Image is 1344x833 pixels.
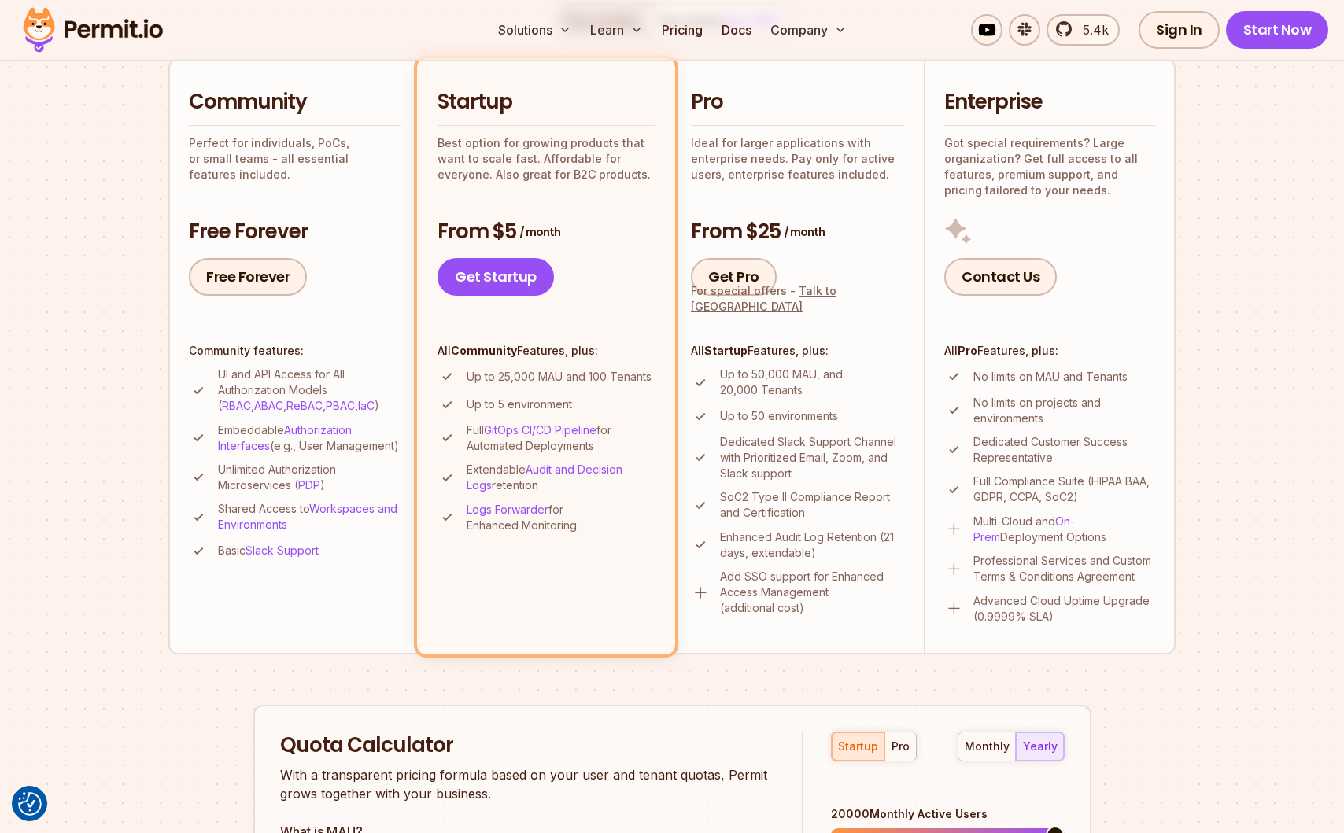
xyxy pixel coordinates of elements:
[298,478,320,492] a: PDP
[584,14,649,46] button: Learn
[218,422,401,454] p: Embeddable (e.g., User Management)
[764,14,853,46] button: Company
[18,792,42,816] img: Revisit consent button
[1047,14,1120,46] a: 5.4k
[973,434,1155,466] p: Dedicated Customer Success Representative
[691,258,777,296] a: Get Pro
[280,732,774,760] h2: Quota Calculator
[189,218,401,246] h3: Free Forever
[286,399,323,412] a: ReBAC
[519,224,560,240] span: / month
[438,258,554,296] a: Get Startup
[973,553,1155,584] p: Professional Services and Custom Terms & Conditions Agreement
[973,514,1075,544] a: On-Prem
[218,423,352,452] a: Authorization Interfaces
[973,593,1155,625] p: Advanced Cloud Uptime Upgrade (0.9999% SLA)
[467,502,655,533] p: for Enhanced Monitoring
[189,135,401,182] p: Perfect for individuals, PoCs, or small teams - all essential features included.
[720,529,905,561] p: Enhanced Audit Log Retention (21 days, extendable)
[254,399,283,412] a: ABAC
[484,423,596,437] a: GitOps CI/CD Pipeline
[831,806,1064,822] div: 20000 Monthly Active Users
[973,369,1128,385] p: No limits on MAU and Tenants
[492,14,578,46] button: Solutions
[438,343,655,359] h4: All Features, plus:
[1139,11,1220,49] a: Sign In
[892,739,910,754] div: pro
[691,283,905,315] div: For special offers -
[1073,20,1109,39] span: 5.4k
[467,503,548,516] a: Logs Forwarder
[189,88,401,116] h2: Community
[18,792,42,816] button: Consent Preferences
[720,434,905,481] p: Dedicated Slack Support Channel with Prioritized Email, Zoom, and Slack support
[451,344,517,357] strong: Community
[973,514,1155,545] p: Multi-Cloud and Deployment Options
[189,258,307,296] a: Free Forever
[189,343,401,359] h4: Community features:
[16,3,170,57] img: Permit logo
[691,218,905,246] h3: From $25
[218,367,401,414] p: UI and API Access for All Authorization Models ( , , , , )
[222,399,251,412] a: RBAC
[438,135,655,182] p: Best option for growing products that want to scale fast. Affordable for everyone. Also great for...
[720,489,905,521] p: SoC2 Type II Compliance Report and Certification
[467,422,655,454] p: Full for Automated Deployments
[467,369,652,385] p: Up to 25,000 MAU and 100 Tenants
[691,88,905,116] h2: Pro
[973,474,1155,505] p: Full Compliance Suite (HIPAA BAA, GDPR, CCPA, SoC2)
[438,88,655,116] h2: Startup
[1226,11,1329,49] a: Start Now
[218,462,401,493] p: Unlimited Authorization Microservices ( )
[944,343,1155,359] h4: All Features, plus:
[944,258,1057,296] a: Contact Us
[944,88,1155,116] h2: Enterprise
[965,739,1010,754] div: monthly
[720,569,905,616] p: Add SSO support for Enhanced Access Management (additional cost)
[467,462,655,493] p: Extendable retention
[326,399,355,412] a: PBAC
[438,218,655,246] h3: From $5
[246,544,319,557] a: Slack Support
[467,396,572,412] p: Up to 5 environment
[958,344,977,357] strong: Pro
[655,14,709,46] a: Pricing
[467,463,622,492] a: Audit and Decision Logs
[973,395,1155,426] p: No limits on projects and environments
[784,224,825,240] span: / month
[218,543,319,558] p: Basic
[715,14,758,46] a: Docs
[944,135,1155,198] p: Got special requirements? Large organization? Get full access to all features, premium support, a...
[691,135,905,182] p: Ideal for larger applications with enterprise needs. Pay only for active users, enterprise featur...
[280,765,774,803] p: With a transparent pricing formula based on your user and tenant quotas, Permit grows together wi...
[691,343,905,359] h4: All Features, plus:
[720,408,838,424] p: Up to 50 environments
[218,501,401,533] p: Shared Access to
[720,367,905,398] p: Up to 50,000 MAU, and 20,000 Tenants
[704,344,748,357] strong: Startup
[358,399,375,412] a: IaC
